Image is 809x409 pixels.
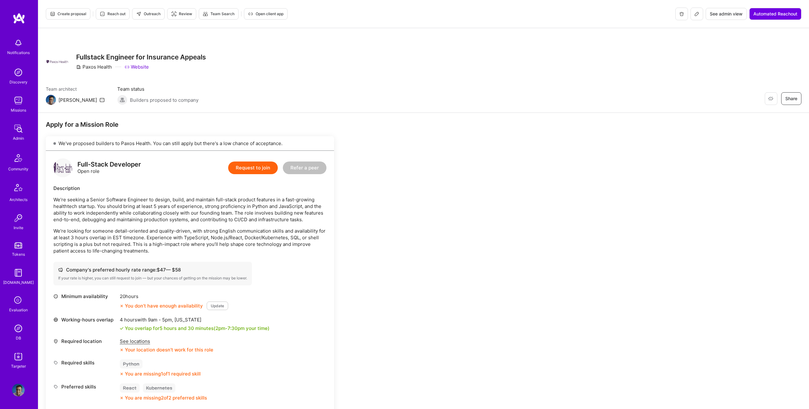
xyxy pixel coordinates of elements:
i: icon Location [53,339,58,344]
img: Builders proposed to company [117,95,127,105]
button: Review [167,8,196,20]
div: You don’t have enough availability [120,302,203,309]
a: Website [125,64,149,70]
i: icon Targeter [171,11,176,16]
img: admin teamwork [12,122,25,135]
div: Open role [77,161,141,174]
div: 20 hours [120,293,228,300]
div: Description [53,185,326,192]
i: icon CloseOrange [120,348,124,352]
div: You overlap for 5 hours and 30 minutes ( your time) [125,325,270,332]
button: Update [207,302,228,310]
div: Full-Stack Developer [77,161,141,168]
button: Team Search [199,8,239,20]
div: Community [8,166,28,172]
img: Admin Search [12,322,25,335]
button: Automated Reachout [749,8,801,20]
div: Company's preferred hourly rate range: $ 47 — $ 58 [58,266,247,273]
div: Apply for a Mission Role [46,120,334,129]
p: We’re looking for someone detail-oriented and quality-driven, with strong English communication s... [53,228,326,254]
img: Community [11,150,26,166]
div: Discovery [9,79,27,85]
button: Share [781,92,801,105]
i: icon Tag [53,384,58,389]
h3: Fullstack Engineer for Insurance Appeals [76,53,206,61]
span: Automated Reachout [753,11,797,17]
span: 2pm - 7:30pm [216,325,245,331]
i: icon CloseOrange [120,304,124,308]
div: Missions [11,107,26,113]
img: logo [13,13,25,24]
div: [DOMAIN_NAME] [3,279,34,286]
i: icon World [53,317,58,322]
div: Minimum availability [53,293,117,300]
div: React [120,383,140,393]
div: Targeter [11,363,26,369]
button: Reach out [96,8,130,20]
div: Preferred skills [53,383,117,390]
i: icon SelectionTeam [12,295,24,307]
i: icon CloseOrange [120,372,124,376]
span: Reach out [100,11,125,17]
button: Open client app [244,8,288,20]
span: 9am - 5pm , [147,317,174,323]
i: icon Proposal [50,11,55,16]
div: 4 hours with [US_STATE] [120,316,270,323]
div: Invite [14,224,23,231]
button: Create proposal [46,8,90,20]
div: [PERSON_NAME] [58,97,97,103]
img: teamwork [12,94,25,107]
div: Working-hours overlap [53,316,117,323]
i: icon CloseOrange [120,396,124,400]
i: icon Cash [58,267,63,272]
div: You are missing 1 of 1 required skill [125,370,201,377]
img: tokens [15,242,22,248]
img: discovery [12,66,25,79]
img: Skill Targeter [12,350,25,363]
img: bell [12,37,25,49]
button: See admin view [706,8,747,20]
button: Refer a peer [283,162,326,174]
img: Invite [12,212,25,224]
div: Required skills [53,359,117,366]
div: Your location doesn’t work for this role [120,346,213,353]
div: Python [120,359,143,369]
div: Evaluation [9,307,28,313]
span: See admin view [710,11,743,17]
div: Required location [53,338,117,345]
i: icon Clock [53,294,58,299]
span: Builders proposed to company [130,97,198,103]
p: We’re seeking a Senior Software Engineer to design, build, and maintain full-stack product featur... [53,196,326,223]
div: Tokens [12,251,25,258]
img: guide book [12,266,25,279]
a: User Avatar [10,384,26,396]
i: icon Tag [53,360,58,365]
i: icon EyeClosed [768,96,773,101]
span: Team status [117,86,198,92]
div: See locations [120,338,213,345]
div: You are missing 2 of 2 preferred skills [125,394,207,401]
span: Open client app [248,11,283,17]
div: Kubernetes [143,383,175,393]
img: logo [53,158,72,177]
span: Outreach [136,11,161,17]
span: Team Search [203,11,234,17]
span: Share [785,95,797,102]
i: icon CompanyGray [76,64,81,70]
div: Paxos Health [76,64,112,70]
img: Architects [11,181,26,196]
div: Architects [9,196,27,203]
i: icon Check [120,327,124,330]
img: User Avatar [12,384,25,396]
div: Admin [13,135,24,142]
img: Team Architect [46,95,56,105]
div: We've proposed builders to Paxos Health. You can still apply but there's a low chance of acceptance. [46,136,334,151]
button: Request to join [228,162,278,174]
div: If your rate is higher, you can still request to join — but your chances of getting on the missio... [58,276,247,281]
div: DB [16,335,21,341]
div: Notifications [7,49,30,56]
span: Create proposal [50,11,86,17]
i: icon Mail [100,97,105,102]
img: Company Logo [46,59,69,64]
button: Outreach [132,8,165,20]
